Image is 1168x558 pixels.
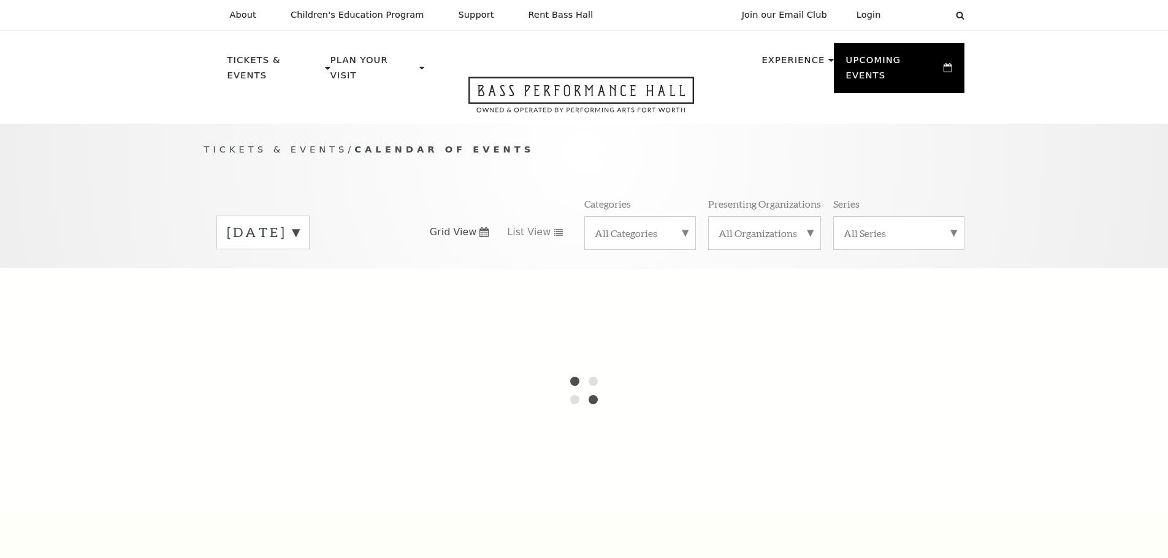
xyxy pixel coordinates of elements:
[708,197,821,210] p: Presenting Organizations
[844,227,954,239] label: All Series
[507,225,551,239] span: List View
[330,53,416,90] p: Plan Your Visit
[204,142,964,157] p: /
[291,10,424,20] p: Children's Education Program
[901,9,944,21] select: Select:
[204,144,348,154] span: Tickets & Events
[833,197,860,210] p: Series
[354,144,534,154] span: Calendar of Events
[459,10,494,20] p: Support
[529,10,594,20] p: Rent Bass Hall
[584,197,631,210] p: Categories
[846,53,941,90] p: Upcoming Events
[230,10,256,20] p: About
[227,53,323,90] p: Tickets & Events
[595,227,685,239] label: All Categories
[719,227,811,239] label: All Organizations
[430,225,477,239] span: Grid View
[761,53,825,75] p: Experience
[227,223,299,242] label: [DATE]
